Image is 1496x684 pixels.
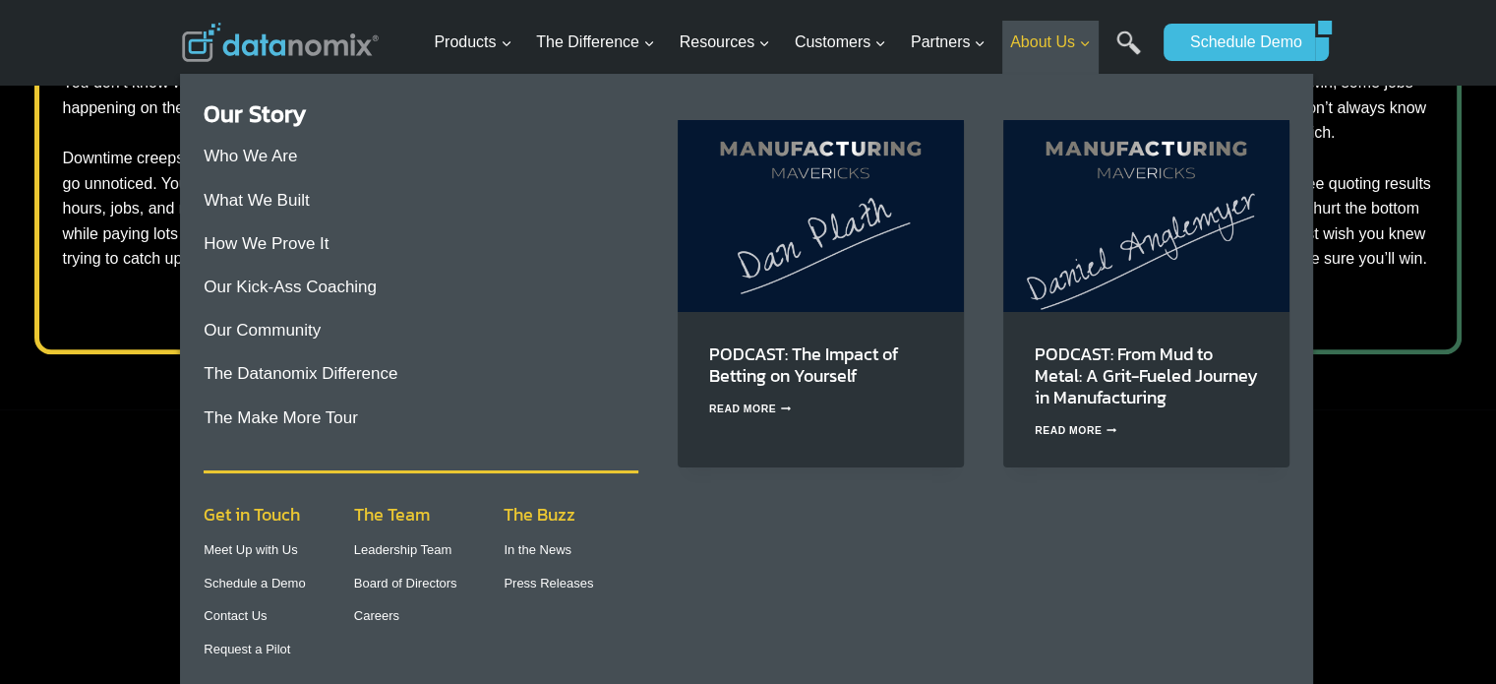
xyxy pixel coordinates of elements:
[1116,31,1141,75] a: Search
[911,30,986,55] span: Partners
[426,11,1154,75] nav: Primary Navigation
[680,30,770,55] span: Resources
[1230,70,1434,272] p: Some jobs win, some jobs lose. You don’t always know which is which. You can’t see quoting result...
[1003,120,1289,311] img: Daniel Anglemyer’s journey from hog barns to shop leadership shows how grit, culture, and tech ca...
[536,30,655,55] span: The Difference
[709,341,898,389] a: PODCAST: The Impact of Betting on Yourself
[204,147,297,165] a: Who We Are
[63,70,267,272] p: You don’t know what’s really happening on the floor. Downtime creeps in. Delays go unnoticed. You...
[204,191,309,210] a: What We Built
[678,120,964,311] img: Dan Plath on Manufacturing Mavericks
[1164,24,1315,61] a: Schedule Demo
[10,305,326,674] iframe: Popup CTA
[1398,590,1496,684] iframe: Chat Widget
[204,408,358,427] a: The Make More Tour
[204,234,329,253] a: How We Prove It
[354,608,399,623] a: Careers
[182,23,379,62] img: Datanomix
[354,576,457,591] a: Board of Directors
[354,542,452,557] a: Leadership Team
[1035,425,1117,436] a: Read More
[795,30,886,55] span: Customers
[1035,341,1258,410] a: PODCAST: From Mud to Metal: A Grit-Fueled Journey in Manufacturing
[354,501,430,528] span: The Team
[204,96,306,131] a: Our Story
[504,576,593,591] a: Press Releases
[504,501,575,528] span: The Buzz
[1010,30,1091,55] span: About Us
[709,404,792,414] a: Read More
[204,278,377,296] a: Our Kick-Ass Coaching
[434,30,511,55] span: Products
[504,542,571,557] a: In the News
